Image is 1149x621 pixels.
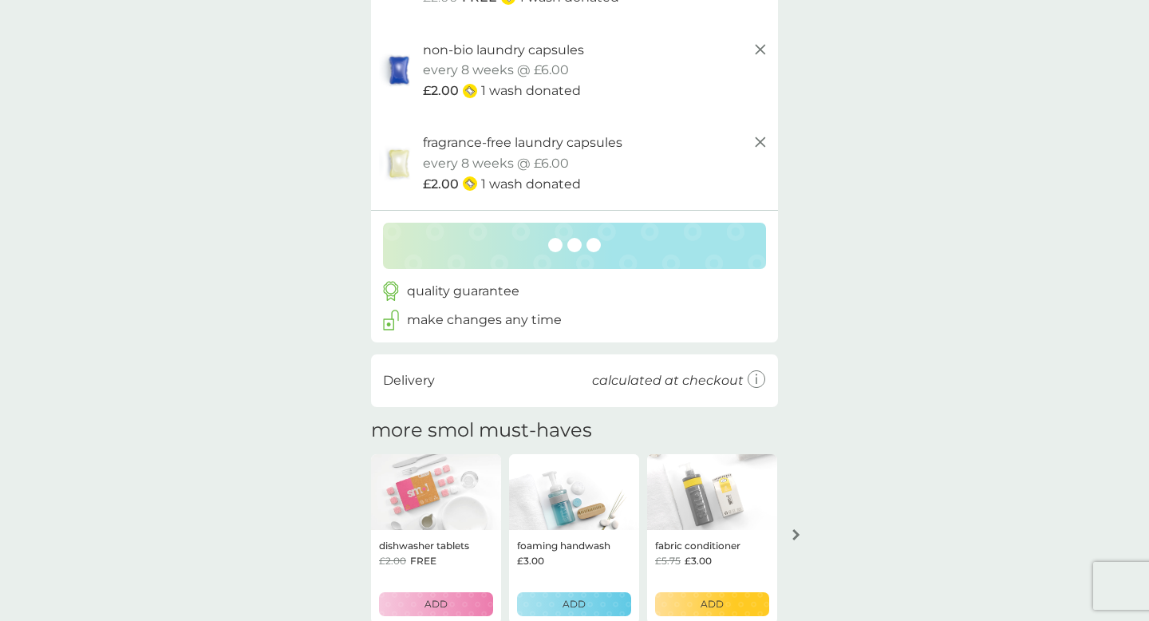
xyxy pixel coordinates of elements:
p: ADD [563,596,586,611]
p: every 8 weeks @ £6.00 [423,153,569,174]
p: calculated at checkout [592,370,744,391]
span: £3.00 [685,553,712,568]
p: foaming handwash [517,538,610,553]
p: non-bio laundry capsules [423,40,584,61]
p: dishwasher tablets [379,538,469,553]
p: make changes any time [407,310,562,330]
span: £3.00 [517,553,544,568]
p: ADD [424,596,448,611]
p: Delivery [383,370,435,391]
button: ADD [379,592,493,615]
p: 1 wash donated [481,81,581,101]
p: quality guarantee [407,281,519,302]
span: £2.00 [423,174,459,195]
p: every 8 weeks @ £6.00 [423,60,569,81]
p: fabric conditioner [655,538,740,553]
h2: more smol must-haves [371,419,592,442]
button: ADD [517,592,631,615]
p: fragrance-free laundry capsules [423,133,622,153]
p: 1 wash donated [481,174,581,195]
span: £5.75 [655,553,681,568]
span: FREE [410,553,436,568]
span: £2.00 [423,81,459,101]
p: ADD [701,596,724,611]
span: £2.00 [379,553,406,568]
button: ADD [655,592,769,615]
